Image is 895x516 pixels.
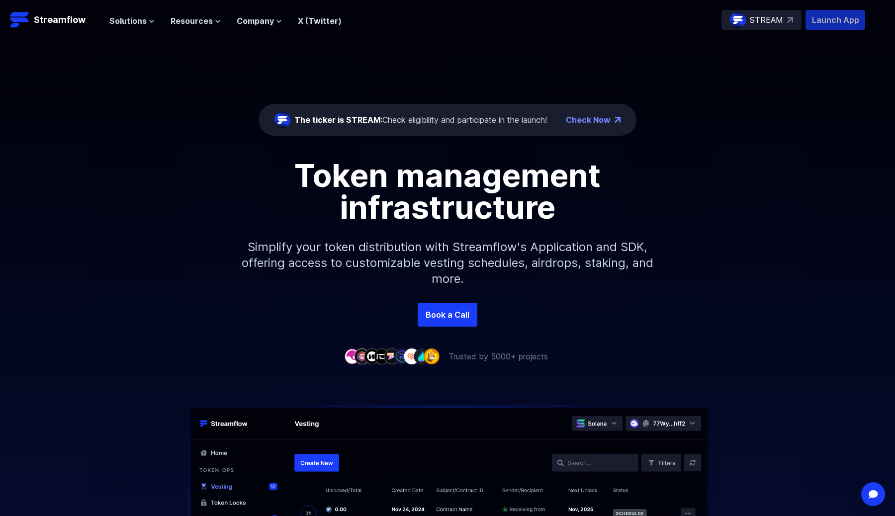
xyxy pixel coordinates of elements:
p: Simplify your token distribution with Streamflow's Application and SDK, offering access to custom... [234,223,661,303]
img: streamflow-logo-circle.png [274,112,290,128]
img: company-9 [424,348,440,364]
button: Launch App [805,10,865,30]
p: Trusted by 5000+ projects [448,350,548,362]
img: company-3 [364,348,380,364]
div: Check eligibility and participate in the launch! [294,114,547,126]
img: company-8 [414,348,430,364]
h1: Token management infrastructure [224,160,671,223]
img: company-1 [344,348,360,364]
a: X (Twitter) [298,16,342,26]
span: Solutions [109,15,147,27]
p: STREAM [750,14,783,26]
a: Streamflow [10,10,99,30]
span: The ticker is STREAM: [294,115,382,125]
a: Book a Call [418,303,477,327]
a: STREAM [721,10,802,30]
span: Company [237,15,274,27]
img: top-right-arrow.svg [787,17,793,23]
p: Streamflow [34,13,86,27]
img: company-5 [384,348,400,364]
div: Open Intercom Messenger [861,482,885,506]
img: company-2 [354,348,370,364]
img: company-6 [394,348,410,364]
button: Solutions [109,15,155,27]
img: streamflow-logo-circle.png [730,12,746,28]
button: Resources [171,15,221,27]
img: Streamflow Logo [10,10,30,30]
img: company-7 [404,348,420,364]
a: Check Now [566,114,611,126]
span: Resources [171,15,213,27]
img: company-4 [374,348,390,364]
img: top-right-arrow.png [615,117,621,123]
button: Company [237,15,282,27]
